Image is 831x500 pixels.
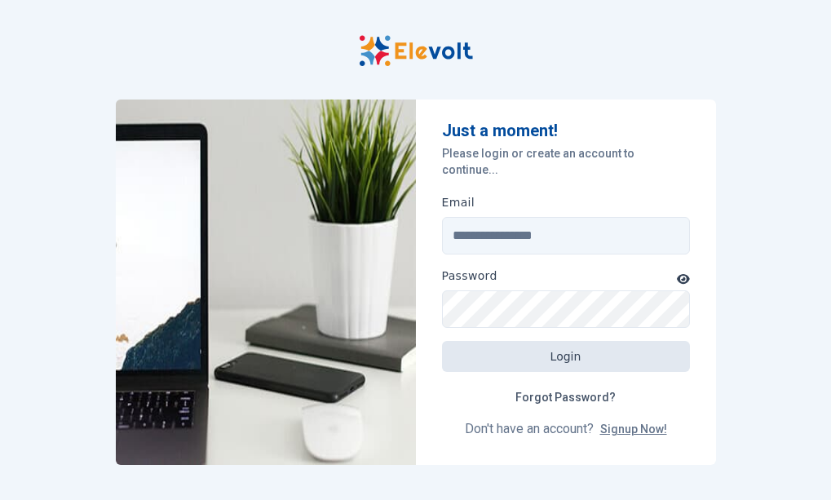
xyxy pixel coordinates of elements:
button: Login [442,341,690,372]
p: Just a moment! [442,119,690,142]
label: Password [442,268,497,284]
img: Elevolt [359,35,473,67]
p: Don't have an account? [442,419,690,439]
a: Signup Now! [600,423,667,436]
img: Elevolt [116,100,416,465]
a: Forgot Password? [502,382,629,413]
label: Email [442,194,475,210]
p: Please login or create an account to continue... [442,145,690,178]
